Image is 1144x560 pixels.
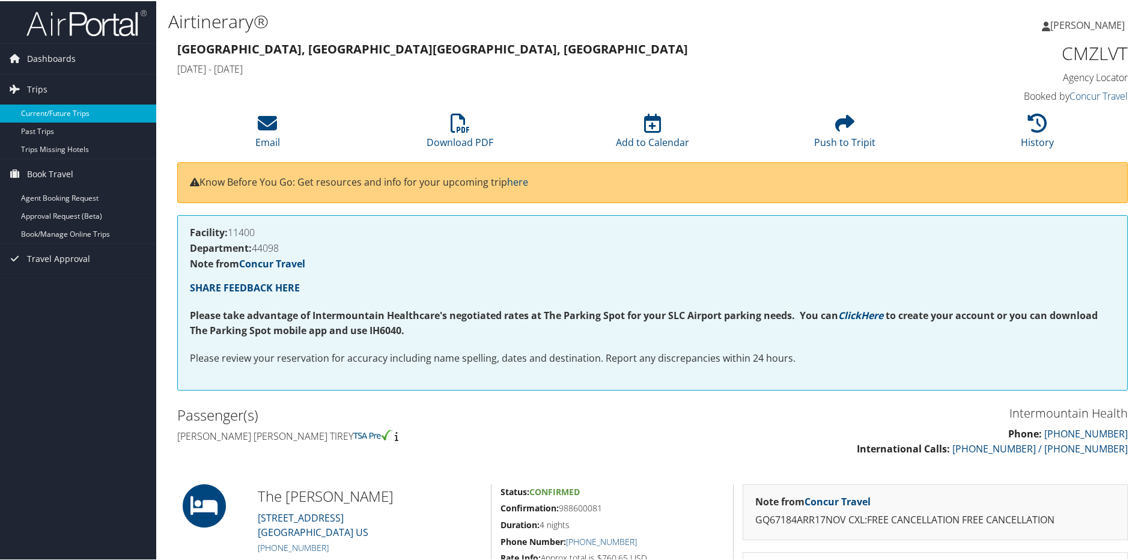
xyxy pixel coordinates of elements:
[177,61,886,75] h4: [DATE] - [DATE]
[662,404,1128,421] h3: Intermountain Health
[27,243,90,273] span: Travel Approval
[258,510,368,538] a: [STREET_ADDRESS][GEOGRAPHIC_DATA] US
[27,43,76,73] span: Dashboards
[177,428,643,442] h4: [PERSON_NAME] [PERSON_NAME] Tirey
[1042,6,1137,42] a: [PERSON_NAME]
[838,308,861,321] a: Click
[616,119,689,148] a: Add to Calendar
[1069,88,1128,102] a: Concur Travel
[500,501,724,513] h5: 988600081
[805,494,871,507] a: Concur Travel
[861,308,883,321] a: Here
[190,227,1115,236] h4: 11400
[239,256,305,269] a: Concur Travel
[353,428,392,439] img: tsa-precheck.png
[500,535,566,546] strong: Phone Number:
[1050,17,1125,31] span: [PERSON_NAME]
[904,88,1128,102] h4: Booked by
[904,40,1128,65] h1: CMZLVT
[258,541,329,552] a: [PHONE_NUMBER]
[190,308,838,321] strong: Please take advantage of Intermountain Healthcare's negotiated rates at The Parking Spot for your...
[500,518,724,530] h5: 4 nights
[190,225,228,238] strong: Facility:
[190,242,1115,252] h4: 44098
[500,518,540,529] strong: Duration:
[177,40,688,56] strong: [GEOGRAPHIC_DATA], [GEOGRAPHIC_DATA] [GEOGRAPHIC_DATA], [GEOGRAPHIC_DATA]
[190,174,1115,189] p: Know Before You Go: Get resources and info for your upcoming trip
[255,119,280,148] a: Email
[190,350,1115,365] p: Please review your reservation for accuracy including name spelling, dates and destination. Repor...
[1008,426,1042,439] strong: Phone:
[904,70,1128,83] h4: Agency Locator
[27,73,47,103] span: Trips
[857,441,950,454] strong: International Calls:
[814,119,875,148] a: Push to Tripit
[177,404,643,424] h2: Passenger(s)
[168,8,814,33] h1: Airtinerary®
[190,256,305,269] strong: Note from
[507,174,528,187] a: here
[755,494,871,507] strong: Note from
[755,511,1115,527] p: GQ67184ARR17NOV CXL:FREE CANCELLATION FREE CANCELLATION
[258,485,482,505] h2: The [PERSON_NAME]
[566,535,637,546] a: [PHONE_NUMBER]
[1044,426,1128,439] a: [PHONE_NUMBER]
[27,158,73,188] span: Book Travel
[500,501,559,513] strong: Confirmation:
[500,485,529,496] strong: Status:
[529,485,580,496] span: Confirmed
[190,240,252,254] strong: Department:
[952,441,1128,454] a: [PHONE_NUMBER] / [PHONE_NUMBER]
[1021,119,1054,148] a: History
[26,8,147,36] img: airportal-logo.png
[190,280,300,293] a: SHARE FEEDBACK HERE
[427,119,493,148] a: Download PDF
